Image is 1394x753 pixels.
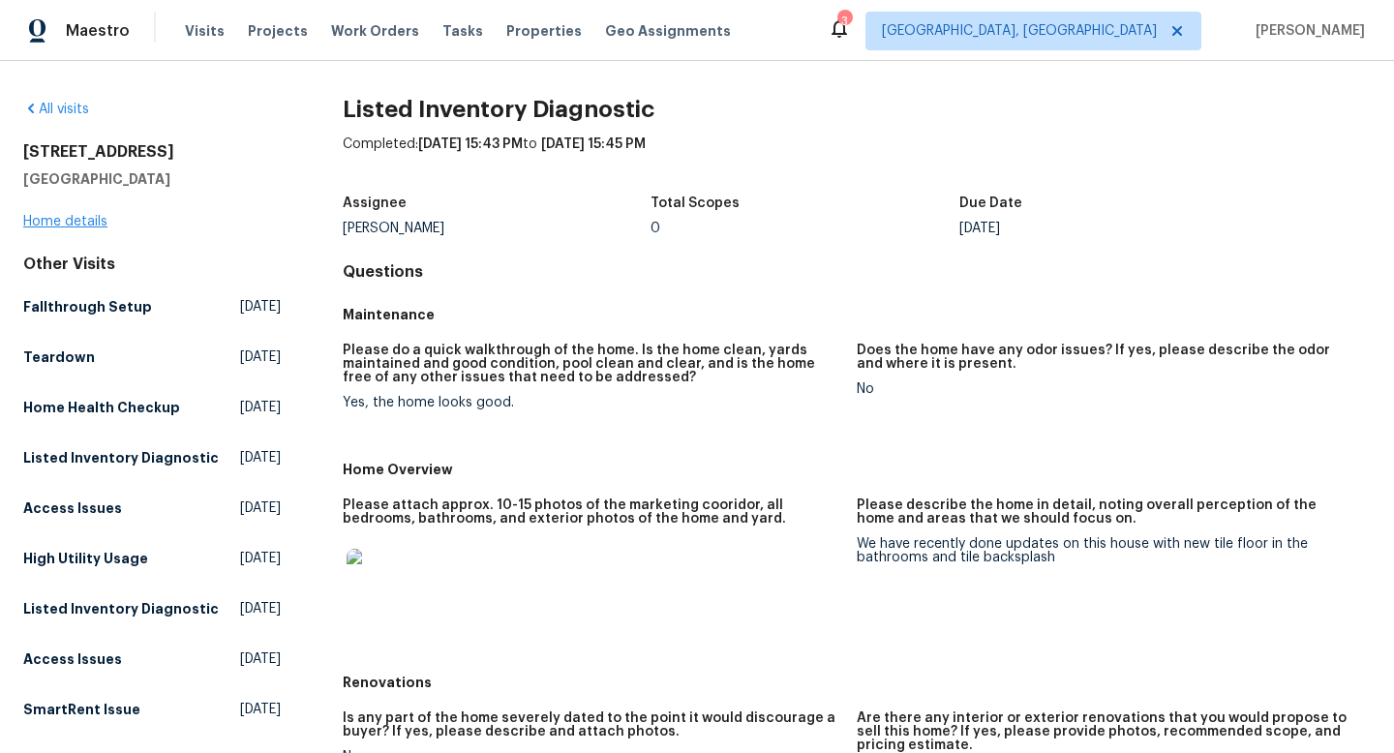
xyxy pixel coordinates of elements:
[23,642,281,677] a: Access Issues[DATE]
[23,448,219,467] h5: Listed Inventory Diagnostic
[343,344,841,384] h5: Please do a quick walkthrough of the home. Is the home clean, yards maintained and good condition...
[23,491,281,526] a: Access Issues[DATE]
[1248,21,1365,41] span: [PERSON_NAME]
[240,498,281,518] span: [DATE]
[23,390,281,425] a: Home Health Checkup[DATE]
[240,297,281,316] span: [DATE]
[857,344,1355,371] h5: Does the home have any odor issues? If yes, please describe the odor and where it is present.
[23,498,122,518] h5: Access Issues
[23,142,281,162] h2: [STREET_ADDRESS]
[185,21,225,41] span: Visits
[857,711,1355,752] h5: Are there any interior or exterior renovations that you would propose to sell this home? If yes, ...
[343,396,841,409] div: Yes, the home looks good.
[343,135,1371,185] div: Completed: to
[541,137,646,151] span: [DATE] 15:45 PM
[857,498,1355,526] h5: Please describe the home in detail, noting overall perception of the home and areas that we shoul...
[857,537,1355,564] div: We have recently done updates on this house with new tile floor in the bathrooms and tile backsplash
[23,289,281,324] a: Fallthrough Setup[DATE]
[240,347,281,367] span: [DATE]
[442,24,483,38] span: Tasks
[343,196,407,210] h5: Assignee
[23,255,281,274] div: Other Visits
[418,137,523,151] span: [DATE] 15:43 PM
[959,196,1022,210] h5: Due Date
[23,169,281,189] h5: [GEOGRAPHIC_DATA]
[240,448,281,467] span: [DATE]
[240,700,281,719] span: [DATE]
[23,215,107,228] a: Home details
[66,21,130,41] span: Maestro
[248,21,308,41] span: Projects
[23,103,89,116] a: All visits
[343,460,1371,479] h5: Home Overview
[240,649,281,669] span: [DATE]
[23,649,122,669] h5: Access Issues
[343,222,652,235] div: [PERSON_NAME]
[23,599,219,618] h5: Listed Inventory Diagnostic
[506,21,582,41] span: Properties
[857,382,1355,396] div: No
[343,305,1371,324] h5: Maintenance
[882,21,1157,41] span: [GEOGRAPHIC_DATA], [GEOGRAPHIC_DATA]
[23,340,281,375] a: Teardown[DATE]
[23,692,281,727] a: SmartRent Issue[DATE]
[23,549,148,568] h5: High Utility Usage
[605,21,731,41] span: Geo Assignments
[240,599,281,618] span: [DATE]
[240,398,281,417] span: [DATE]
[651,222,959,235] div: 0
[331,21,419,41] span: Work Orders
[959,222,1268,235] div: [DATE]
[343,498,841,526] h5: Please attach approx. 10-15 photos of the marketing cooridor, all bedrooms, bathrooms, and exteri...
[23,297,152,316] h5: Fallthrough Setup
[23,347,95,367] h5: Teardown
[343,711,841,738] h5: Is any part of the home severely dated to the point it would discourage a buyer? If yes, please d...
[651,196,740,210] h5: Total Scopes
[343,673,1371,692] h5: Renovations
[343,100,1371,119] h2: Listed Inventory Diagnostic
[837,12,851,31] div: 3
[240,549,281,568] span: [DATE]
[23,440,281,475] a: Listed Inventory Diagnostic[DATE]
[23,541,281,576] a: High Utility Usage[DATE]
[23,398,180,417] h5: Home Health Checkup
[23,700,140,719] h5: SmartRent Issue
[23,591,281,626] a: Listed Inventory Diagnostic[DATE]
[343,262,1371,282] h4: Questions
